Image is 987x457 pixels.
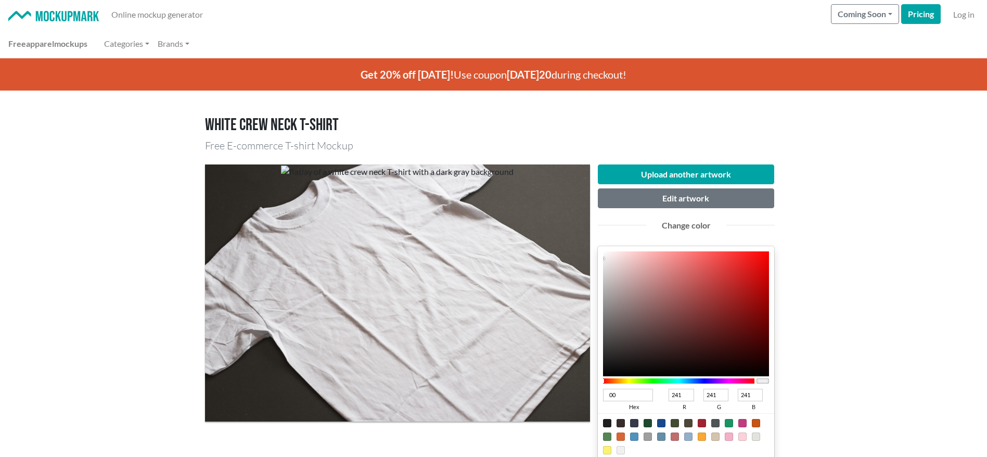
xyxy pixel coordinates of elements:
[698,419,706,427] div: #a02331
[671,433,679,441] div: #bf6e6e
[738,433,747,441] div: #fcd1db
[153,33,194,54] a: Brands
[738,419,747,427] div: #c13c7e
[603,419,611,427] div: #1f1f1f
[654,219,719,232] div: Change color
[617,419,625,427] div: #372d2c
[669,401,700,414] span: r
[100,33,153,54] a: Categories
[26,39,54,48] span: apparel
[657,419,665,427] div: #18498c
[671,419,679,427] div: #434c31
[949,4,979,25] a: Log in
[205,116,783,135] h1: White crew neck T-shirt
[711,419,720,427] div: #505457
[361,68,454,81] span: Get 20% off [DATE]!
[617,446,625,454] div: #f1f1f1
[507,68,552,81] span: [DATE]20
[725,433,733,441] div: #f4b0c8
[738,401,769,414] span: b
[8,11,99,22] img: Mockup Mark
[703,401,735,414] span: g
[684,419,693,427] div: #4e4737
[831,4,899,24] button: Coming Soon
[598,188,775,208] button: Edit artwork
[205,139,783,152] h3: Free E-commerce T-shirt Mockup
[644,419,652,427] div: #1F4A2E
[4,33,92,54] a: Freeapparelmockups
[630,433,638,441] div: #5191bd
[698,433,706,441] div: #f8a933
[752,433,760,441] div: #e2e3de
[630,419,638,427] div: #37384a
[107,4,207,25] a: Online mockup generator
[711,433,720,441] div: #d3c4ad
[603,401,666,414] span: hex
[657,433,665,441] div: #668ea7
[603,446,611,454] div: #fbf271
[644,433,652,441] div: #9f9f9f
[598,164,775,184] button: Upload another artwork
[617,433,625,441] div: #d76735
[752,419,760,427] div: #c85313
[901,4,941,24] a: Pricing
[603,433,611,441] div: #548655
[725,419,733,427] div: #1a9462
[205,58,783,91] p: Use coupon during checkout!
[684,433,693,441] div: #94afca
